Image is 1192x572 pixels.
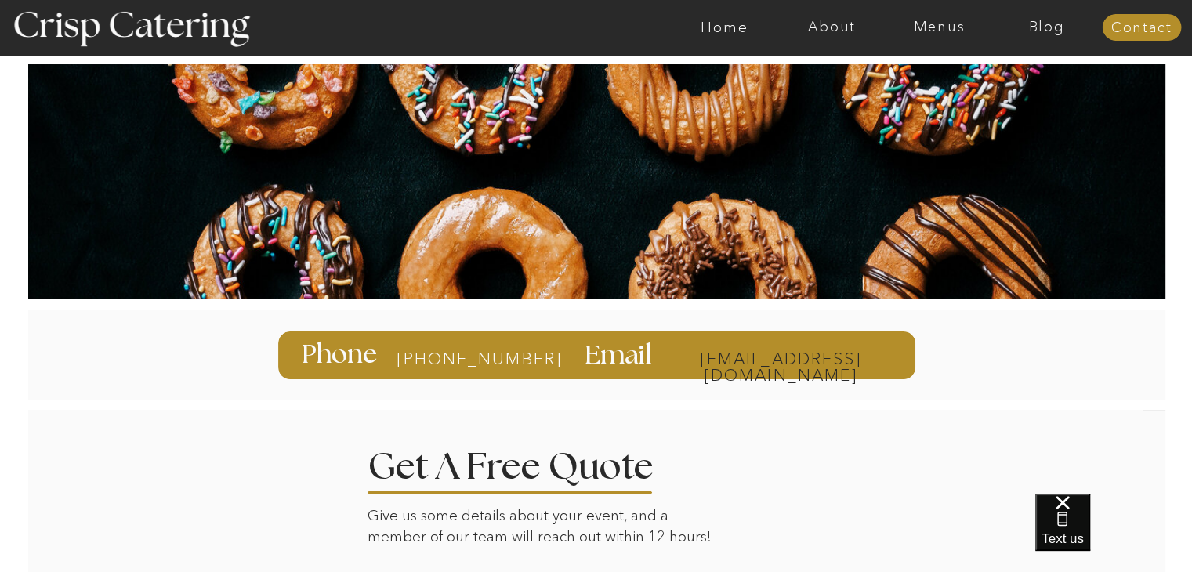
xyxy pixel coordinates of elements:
h3: Phone [302,342,381,368]
iframe: podium webchat widget bubble [1035,494,1192,572]
a: Contact [1102,20,1181,36]
a: [PHONE_NUMBER] [397,350,521,367]
a: [EMAIL_ADDRESS][DOMAIN_NAME] [669,350,893,365]
a: About [778,20,886,35]
p: Give us some details about your event, and a member of our team will reach out within 12 hours! [368,505,723,552]
h3: Email [585,342,657,367]
a: Blog [993,20,1100,35]
h2: Get A Free Quote [368,449,701,478]
a: Home [671,20,778,35]
a: Menus [886,20,993,35]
